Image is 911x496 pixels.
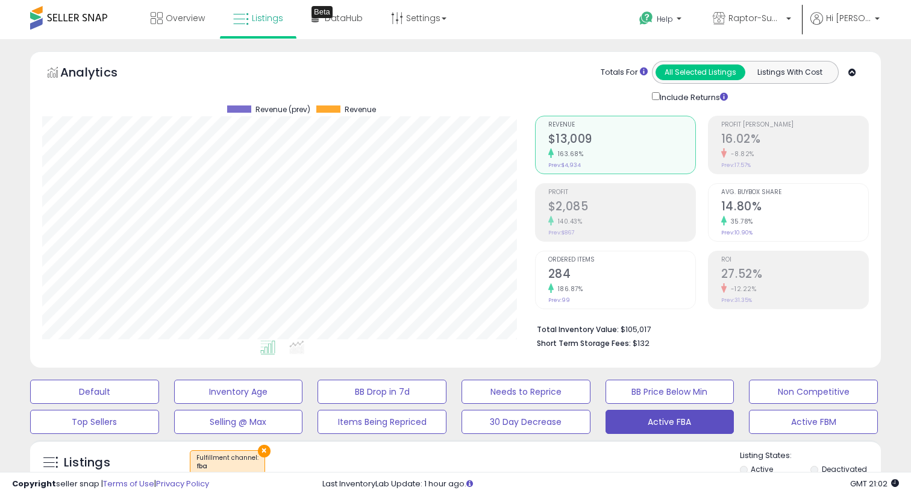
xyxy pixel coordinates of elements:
button: Selling @ Max [174,410,303,434]
span: Hi [PERSON_NAME] [826,12,871,24]
button: Default [30,380,159,404]
h2: $2,085 [548,199,695,216]
span: Avg. Buybox Share [721,189,868,196]
p: Listing States: [740,450,881,462]
button: 30 Day Decrease [462,410,590,434]
small: Prev: 31.35% [721,297,752,304]
h2: 27.52% [721,267,868,283]
h5: Listings [64,454,110,471]
small: Prev: 17.57% [721,162,751,169]
span: Profit [PERSON_NAME] [721,122,868,128]
small: -8.82% [727,149,754,159]
small: Prev: 10.90% [721,229,753,236]
small: 186.87% [554,284,583,294]
h2: $13,009 [548,132,695,148]
button: Top Sellers [30,410,159,434]
a: Help [630,2,693,39]
button: BB Drop in 7d [318,380,446,404]
small: -12.22% [727,284,757,294]
button: × [258,445,271,457]
span: Revenue [548,122,695,128]
small: Prev: $4,934 [548,162,581,169]
h5: Analytics [60,64,141,84]
button: Listings With Cost [745,64,834,80]
div: Tooltip anchor [311,6,333,18]
a: Privacy Policy [156,478,209,489]
label: Active [751,464,773,474]
button: Non Competitive [749,380,878,404]
div: seller snap | | [12,479,209,490]
button: BB Price Below Min [606,380,734,404]
div: fba [196,462,258,471]
label: Deactivated [822,464,867,474]
small: 163.68% [554,149,584,159]
a: Hi [PERSON_NAME] [810,12,880,39]
strong: Copyright [12,478,56,489]
span: Revenue (prev) [255,105,310,114]
span: Profit [548,189,695,196]
b: Total Inventory Value: [537,324,619,334]
a: Terms of Use [103,478,154,489]
span: Revenue [345,105,376,114]
small: Prev: 99 [548,297,570,304]
li: $105,017 [537,321,860,336]
span: 2025-10-6 21:02 GMT [850,478,899,489]
span: Listings [252,12,283,24]
span: Raptor-Supply LLC [728,12,783,24]
small: Prev: $867 [548,229,574,236]
span: Help [657,14,673,24]
h2: 14.80% [721,199,868,216]
button: Active FBA [606,410,734,434]
b: Short Term Storage Fees: [537,338,631,348]
span: Overview [166,12,205,24]
button: All Selected Listings [656,64,745,80]
button: Items Being Repriced [318,410,446,434]
button: Needs to Reprice [462,380,590,404]
span: Fulfillment channel : [196,453,258,471]
small: 35.78% [727,217,753,226]
span: $132 [633,337,650,349]
h2: 284 [548,267,695,283]
div: Last InventoryLab Update: 1 hour ago. [322,479,899,490]
span: ROI [721,257,868,263]
button: Inventory Age [174,380,303,404]
div: Include Returns [643,90,742,104]
button: Active FBM [749,410,878,434]
span: Ordered Items [548,257,695,263]
small: 140.43% [554,217,583,226]
h2: 16.02% [721,132,868,148]
div: Totals For [601,67,648,78]
i: Get Help [639,11,654,26]
span: DataHub [325,12,363,24]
